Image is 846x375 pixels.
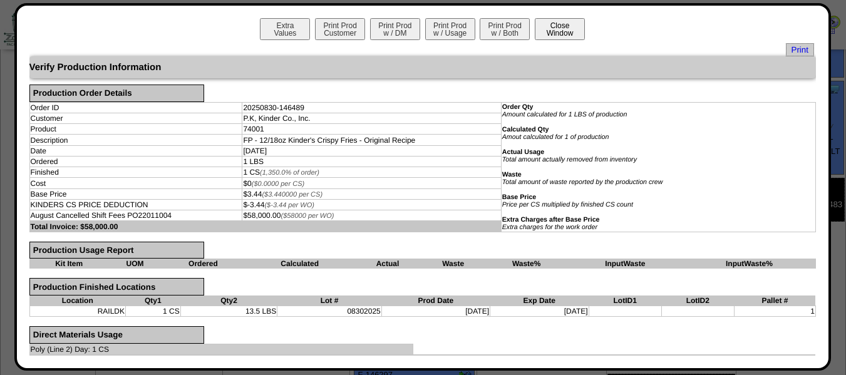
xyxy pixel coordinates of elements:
i: Extra charges for the work order [502,223,597,231]
b: Extra Charges after Base Price [502,216,600,223]
th: Qty1 [126,295,181,306]
th: Prod Date [381,295,490,306]
td: Product [29,124,242,135]
td: $3.44 [242,188,501,199]
td: 74001 [242,124,501,135]
td: 13.5 LBS [180,306,277,316]
div: Production Finished Locations [29,278,204,295]
td: RAILDK [29,306,126,316]
th: LotID2 [661,295,734,306]
span: ($-3.44 per WO) [264,202,314,209]
button: Print ProdCustomer [315,18,365,40]
div: Verify Production Information [29,56,816,78]
td: 1 [734,306,815,316]
td: Customer [29,113,242,123]
div: Direct Materials Usage [29,326,204,344]
span: ($3.440000 per CS) [262,191,322,198]
td: August Cancelled Shift Fees PO22011004 [29,210,242,221]
button: ExtraValues [260,18,310,40]
b: Order Qty [502,103,534,111]
th: Quantity [579,354,730,365]
span: ($0.0000 per CS) [252,180,304,188]
td: [DATE] [381,306,490,316]
th: UOM [109,259,161,269]
i: Amount calculated for 1 LBS of production [502,111,627,118]
i: Total amount actually removed from inventory [502,156,637,163]
span: (1,350.0% of order) [260,169,319,177]
th: Kit Item [29,259,109,269]
th: Exp Date [490,295,589,306]
th: Actual [354,259,421,269]
td: KINDERS CS PRICE DEDUCTION [29,199,242,210]
th: InputWaste% [683,259,816,269]
td: 20250830-146489 [242,102,501,113]
td: [DATE] [490,306,589,316]
th: Calculated [245,259,354,269]
b: Actual Usage [502,148,545,156]
td: Poly (Line 2) Day: 1 CS [29,344,413,354]
th: Location [29,295,126,306]
b: Waste [502,171,522,178]
div: Production Order Details [29,85,204,102]
i: Amout calculated for 1 of production [502,133,609,141]
th: Cost [730,354,816,365]
td: Finished [29,167,242,178]
td: Total Invoice: $58,000.00 [29,221,501,232]
button: Print Prodw / Both [480,18,530,40]
th: Waste [421,259,485,269]
td: Date [29,145,242,156]
i: Price per CS multiplied by finished CS count [502,201,633,208]
button: Print Prodw / DM [370,18,420,40]
th: Pallet # [734,295,815,306]
td: $0 [242,178,501,188]
div: Production Usage Report [29,242,204,259]
td: P.K, Kinder Co., Inc. [242,113,501,123]
td: Base Price [29,188,242,199]
td: $58,000.00 [242,210,501,221]
td: FP - 12/18oz Kinder's Crispy Fries - Original Recipe [242,135,501,145]
th: LotID1 [589,295,661,306]
th: Ordered [161,259,245,269]
button: CloseWindow [535,18,585,40]
th: Item [29,354,413,365]
b: Base Price [502,193,537,201]
td: $-3.44 [242,199,501,210]
td: 1 LBS [242,156,501,167]
td: 1 CS [242,167,501,178]
a: Print [786,43,814,56]
i: Total amount of waste reported by the production crew [502,178,663,186]
th: Waste% [485,259,568,269]
th: Lot # [277,295,381,306]
td: Ordered [29,156,242,167]
td: Description [29,135,242,145]
button: Print Prodw / Usage [425,18,475,40]
a: CloseWindow [534,28,586,38]
td: Cost [29,178,242,188]
th: Unit Cost [413,354,579,365]
td: Order ID [29,102,242,113]
th: InputWaste [568,259,683,269]
td: 08302025 [277,306,381,316]
th: Qty2 [180,295,277,306]
span: ($58000 per WO) [281,212,334,220]
b: Calculated Qty [502,126,549,133]
td: [DATE] [242,145,501,156]
td: 1 CS [126,306,181,316]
